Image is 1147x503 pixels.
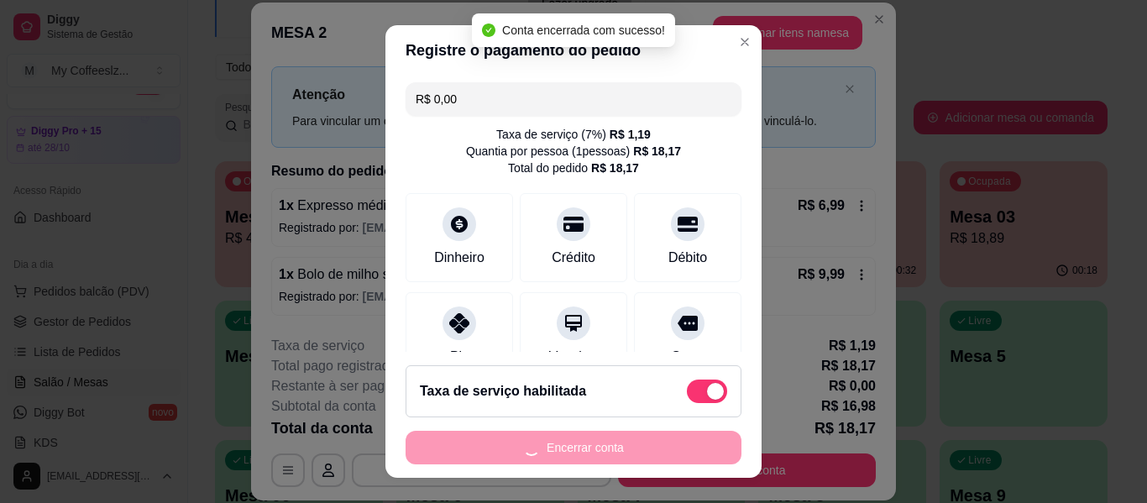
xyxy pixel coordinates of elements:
[591,160,639,176] div: R$ 18,17
[508,160,639,176] div: Total do pedido
[482,24,495,37] span: check-circle
[610,126,651,143] div: R$ 1,19
[731,29,758,55] button: Close
[502,24,665,37] span: Conta encerrada com sucesso!
[633,143,681,160] div: R$ 18,17
[416,82,731,116] input: Ex.: hambúrguer de cordeiro
[450,347,469,367] div: Pix
[549,347,599,367] div: Voucher
[420,381,586,401] h2: Taxa de serviço habilitada
[434,248,484,268] div: Dinheiro
[466,143,681,160] div: Quantia por pessoa ( 1 pessoas)
[671,347,704,367] div: Outro
[385,25,762,76] header: Registre o pagamento do pedido
[552,248,595,268] div: Crédito
[496,126,651,143] div: Taxa de serviço ( 7 %)
[668,248,707,268] div: Débito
